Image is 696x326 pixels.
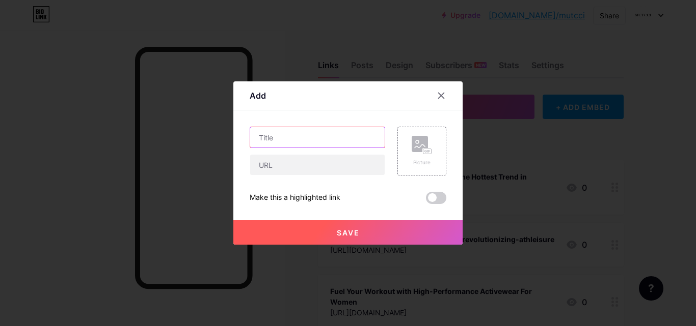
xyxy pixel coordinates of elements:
input: URL [250,155,385,175]
span: Save [337,228,360,237]
button: Save [233,220,463,245]
div: Picture [412,159,432,166]
input: Title [250,127,385,147]
div: Add [250,90,266,102]
div: Make this a highlighted link [250,192,340,204]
